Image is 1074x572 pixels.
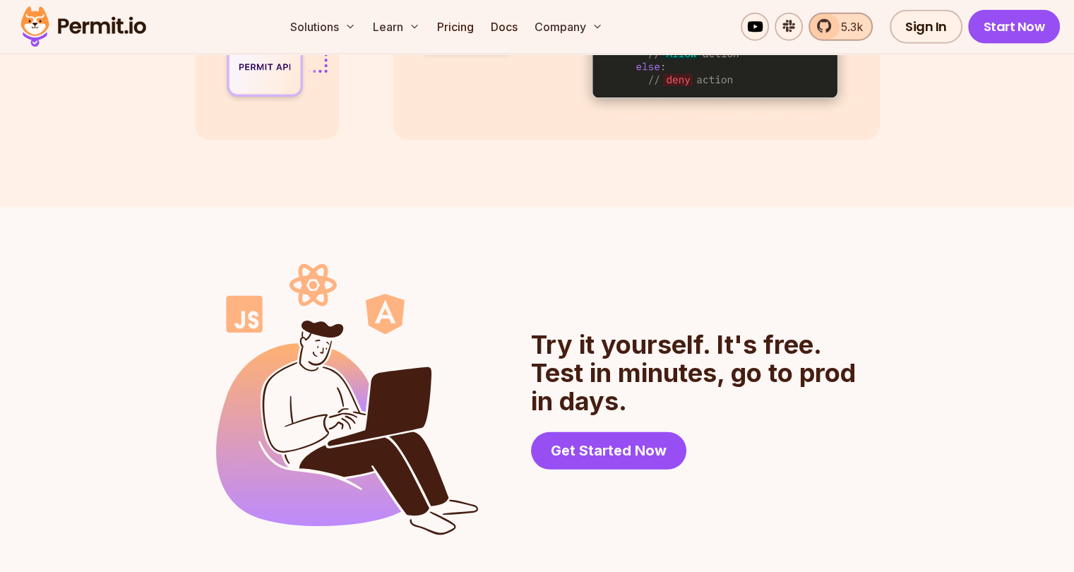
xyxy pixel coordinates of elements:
span: Get Started Now [551,441,667,460]
a: Sign In [890,10,962,44]
a: Pricing [431,13,479,41]
button: Solutions [285,13,362,41]
span: 5.3k [833,18,863,35]
button: Learn [367,13,426,41]
img: Permit logo [14,3,153,51]
a: Start Now [968,10,1061,44]
h2: Try it yourself. It's free. Test in minutes, go to prod in days. [531,330,859,415]
a: Docs [485,13,523,41]
a: 5.3k [809,13,873,41]
button: Company [529,13,609,41]
a: Get Started Now [531,432,686,470]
